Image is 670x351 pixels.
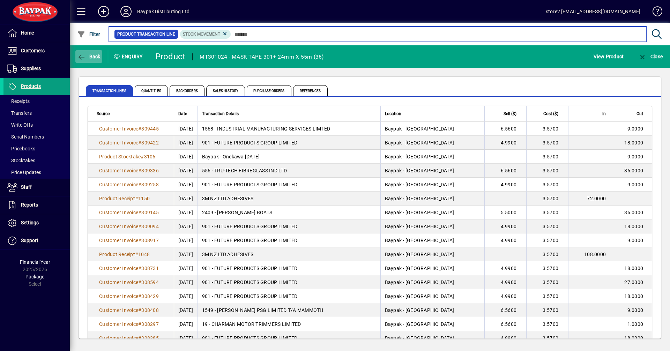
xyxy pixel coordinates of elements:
[594,51,624,62] span: View Product
[99,154,141,159] span: Product Stocktake
[97,223,161,230] a: Customer Invoice#309094
[385,293,454,299] span: Baypak - [GEOGRAPHIC_DATA]
[174,164,198,178] td: [DATE]
[3,214,70,232] a: Settings
[638,54,663,59] span: Close
[141,154,144,159] span: #
[624,335,643,341] span: 18.0000
[138,279,141,285] span: #
[99,168,138,173] span: Customer Invoice
[3,95,70,107] a: Receipts
[200,51,323,62] div: MT301024 - MASK TAPE 301+ 24mm X 55m (36)
[624,224,643,229] span: 18.0000
[624,140,643,145] span: 18.0000
[3,24,70,42] a: Home
[198,289,380,303] td: 901 - FUTURE PRODUCTS GROUP LIMITED
[7,158,35,163] span: Stocktakes
[385,110,401,118] span: Location
[138,307,141,313] span: #
[526,150,568,164] td: 3.5700
[526,219,568,233] td: 3.5700
[141,224,159,229] span: 309094
[624,210,643,215] span: 36.0000
[138,182,141,187] span: #
[115,5,137,18] button: Profile
[97,195,152,202] a: Product Receipt#1150
[198,275,380,289] td: 901 - FUTURE PRODUCTS GROUP LIMITED
[174,275,198,289] td: [DATE]
[627,238,643,243] span: 9.0000
[198,192,380,206] td: 3M NZ LTD ADHESIVES
[21,83,41,89] span: Products
[174,178,198,192] td: [DATE]
[489,110,523,118] div: Sell ($)
[526,136,568,150] td: 3.5700
[99,210,138,215] span: Customer Invoice
[141,321,159,327] span: 308297
[97,278,161,286] a: Customer Invoice#308594
[99,238,138,243] span: Customer Invoice
[624,168,643,173] span: 36.0000
[180,30,231,39] mat-chip: Product Transaction Type: Stock movement
[7,170,41,175] span: Price Updates
[97,153,158,160] a: Product Stocktake#3106
[198,206,380,219] td: 2409 - [PERSON_NAME] BOATS
[484,289,526,303] td: 4.9900
[526,178,568,192] td: 3.5700
[587,196,606,201] span: 72.0000
[7,146,35,151] span: Pricebooks
[484,275,526,289] td: 4.9900
[484,303,526,317] td: 6.5600
[198,247,380,261] td: 3M NZ LTD ADHESIVES
[624,279,643,285] span: 27.0000
[174,122,198,136] td: [DATE]
[385,279,454,285] span: Baypak - [GEOGRAPHIC_DATA]
[198,261,380,275] td: 901 - FUTURE PRODUCTS GROUP LIMITED
[526,206,568,219] td: 3.5700
[138,238,141,243] span: #
[138,335,141,341] span: #
[97,181,161,188] a: Customer Invoice#309258
[484,233,526,247] td: 4.9900
[97,110,170,118] div: Source
[86,85,133,96] span: Transaction Lines
[99,279,138,285] span: Customer Invoice
[97,306,161,314] a: Customer Invoice#308408
[7,98,30,104] span: Receipts
[7,110,32,116] span: Transfers
[627,154,643,159] span: 9.0000
[97,139,161,147] a: Customer Invoice#309422
[174,150,198,164] td: [DATE]
[138,140,141,145] span: #
[198,164,380,178] td: 556 - TRU-TECH FIBREGLASS IND LTD
[3,143,70,155] a: Pricebooks
[99,140,138,145] span: Customer Invoice
[385,238,454,243] span: Baypak - [GEOGRAPHIC_DATA]
[198,233,380,247] td: 901 - FUTURE PRODUCTS GROUP LIMITED
[385,335,454,341] span: Baypak - [GEOGRAPHIC_DATA]
[99,224,138,229] span: Customer Invoice
[3,179,70,196] a: Staff
[3,196,70,214] a: Reports
[484,261,526,275] td: 4.9900
[141,307,159,313] span: 308408
[484,206,526,219] td: 5.5000
[584,252,606,257] span: 108.0000
[385,168,454,173] span: Baypak - [GEOGRAPHIC_DATA]
[178,110,187,118] span: Date
[174,317,198,331] td: [DATE]
[92,5,115,18] button: Add
[647,1,661,24] a: Knowledge Base
[526,303,568,317] td: 3.5700
[385,307,454,313] span: Baypak - [GEOGRAPHIC_DATA]
[531,110,565,118] div: Cost ($)
[141,266,159,271] span: 308731
[3,119,70,131] a: Write Offs
[526,122,568,136] td: 3.5700
[141,140,159,145] span: 309422
[135,252,138,257] span: #
[385,210,454,215] span: Baypak - [GEOGRAPHIC_DATA]
[543,110,558,118] span: Cost ($)
[7,122,33,128] span: Write Offs
[97,334,161,342] a: Customer Invoice#308285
